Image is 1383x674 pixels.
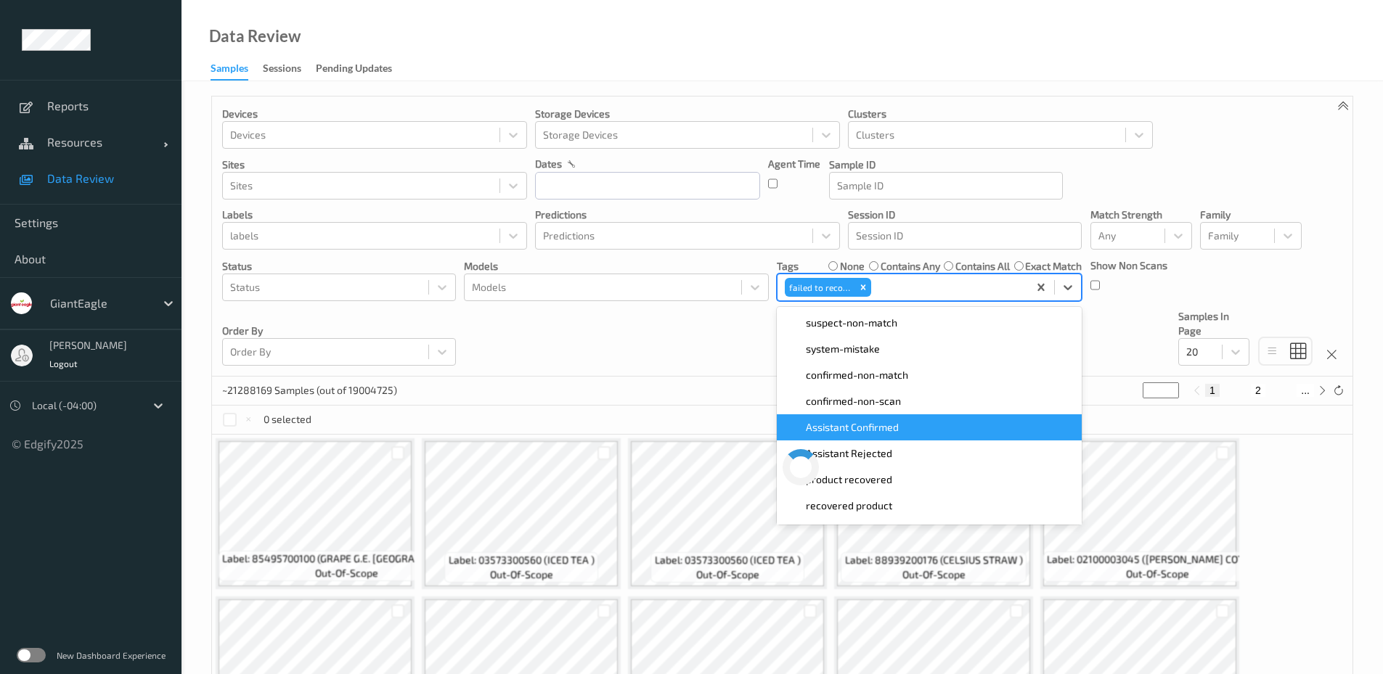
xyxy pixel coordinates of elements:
p: Devices [222,107,527,121]
a: Samples [211,59,263,81]
p: Sites [222,157,527,172]
span: out-of-scope [696,567,759,582]
label: contains any [881,259,940,274]
span: Assistant Confirmed [806,420,899,435]
p: Predictions [535,207,840,222]
a: Sessions [263,59,316,79]
p: Family [1200,207,1302,222]
div: Data Review [209,29,301,44]
p: Storage Devices [535,107,840,121]
span: system-mistake [806,342,880,356]
div: Pending Updates [316,61,392,79]
span: Label: 85495700100 (GRAPE G.E. [GEOGRAPHIC_DATA]) [222,551,471,566]
label: contains all [955,259,1010,274]
button: 1 [1205,384,1220,397]
span: Label: 88939200176 (CELSIUS STRAW ) [845,553,1023,567]
button: ... [1297,384,1314,397]
label: exact match [1025,259,1082,274]
span: out-of-scope [1126,567,1189,581]
span: out-of-scope [490,567,553,582]
div: Samples [211,61,248,81]
span: out-of-scope [902,567,966,582]
p: Models [464,259,769,274]
span: Label: 03573300560 (ICED TEA ) [655,553,801,567]
p: Session ID [848,207,1082,222]
p: Tags [777,259,799,274]
p: 0 selected [264,412,311,427]
span: suspect-non-match [806,316,897,330]
span: confirmed-non-match [806,368,908,382]
p: Show Non Scans [1090,258,1167,273]
p: Samples In Page [1178,309,1249,338]
p: Match Strength [1090,207,1192,222]
span: out-of-scope [315,566,378,580]
p: labels [222,207,527,222]
a: Pending Updates [316,59,407,79]
p: Sample ID [829,157,1063,172]
div: failed to recover [785,278,855,297]
span: confirmed-non-scan [806,394,901,408]
span: recovered product [806,498,892,513]
div: Sessions [263,61,301,79]
p: Status [222,259,456,274]
label: none [840,259,865,274]
span: product recovered [806,472,892,487]
span: Label: 03573300560 (ICED TEA ) [449,553,595,567]
p: Agent Time [768,157,820,171]
p: Order By [222,324,456,338]
span: Assistant Rejected [806,446,892,461]
div: Remove failed to recover [855,278,871,297]
p: dates [535,157,562,171]
p: ~21288169 Samples (out of 19004725) [222,383,397,398]
button: 2 [1251,384,1265,397]
span: Label: 02100003045 ([PERSON_NAME] COT CHS) [1047,552,1268,567]
p: Clusters [848,107,1153,121]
